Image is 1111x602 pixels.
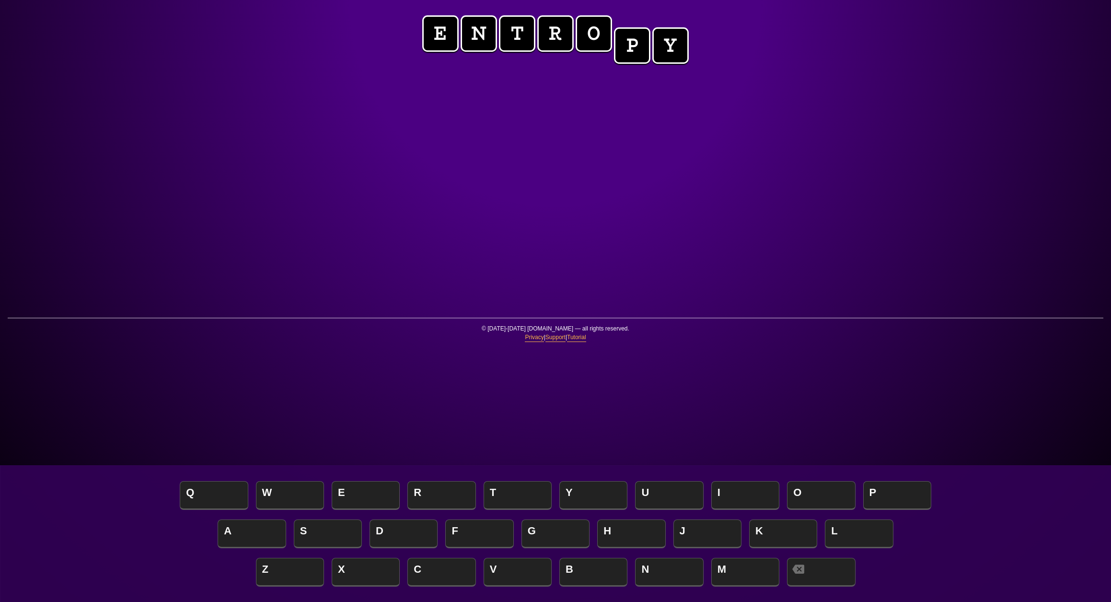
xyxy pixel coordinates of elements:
p: © [DATE]-[DATE] [DOMAIN_NAME] — all rights reserved. | | [8,324,1103,348]
span: p [614,27,650,64]
span: t [499,15,535,52]
span: n [461,15,497,52]
span: o [576,15,612,52]
a: Tutorial [567,333,586,342]
span: r [537,15,574,52]
a: Support [545,333,566,342]
span: y [652,27,689,64]
span: e [422,15,459,52]
a: Privacy [525,333,544,342]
